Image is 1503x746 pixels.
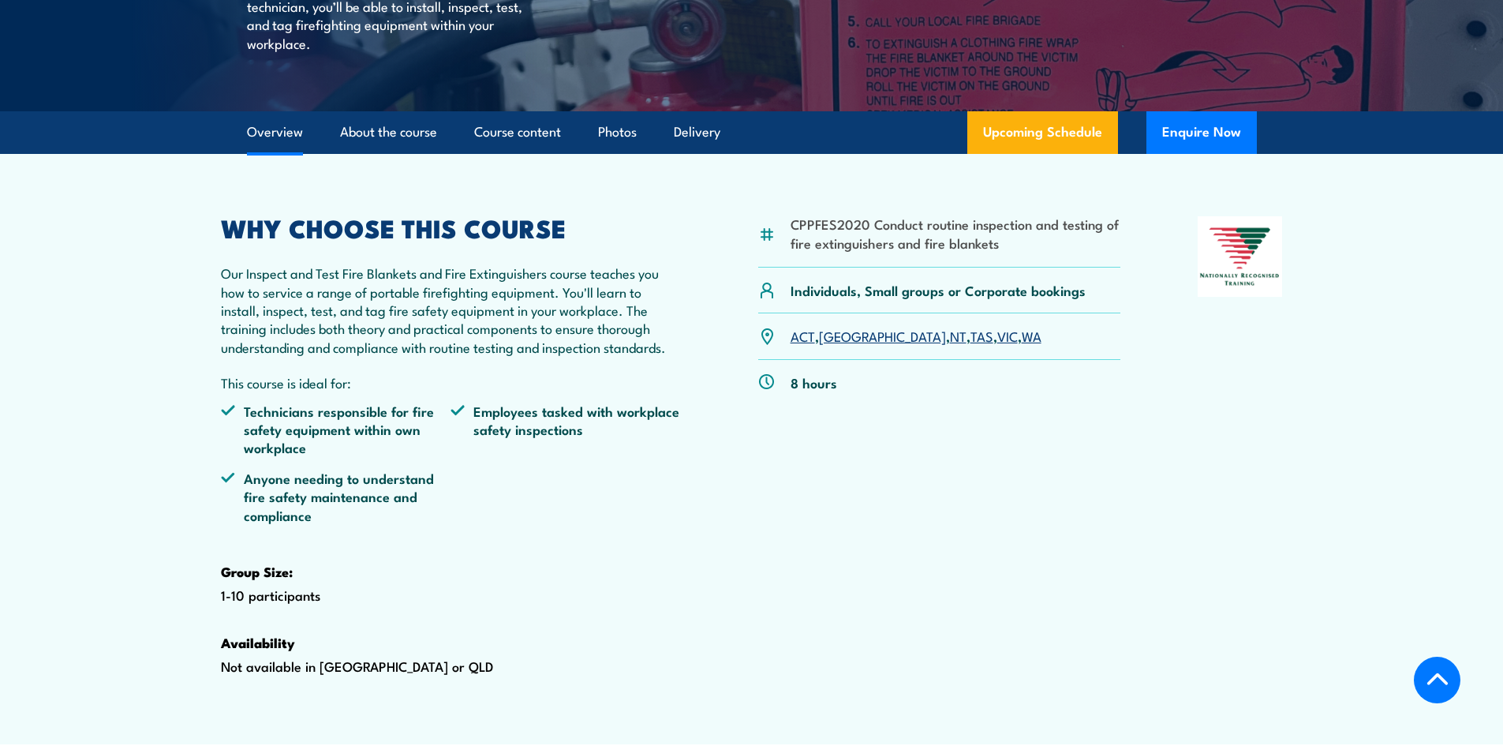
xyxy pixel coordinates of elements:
[970,326,993,345] a: TAS
[791,281,1086,299] p: Individuals, Small groups or Corporate bookings
[474,111,561,153] a: Course content
[1198,216,1283,297] img: Nationally Recognised Training logo.
[221,264,682,356] p: Our Inspect and Test Fire Blankets and Fire Extinguishers course teaches you how to service a ran...
[791,326,815,345] a: ACT
[221,632,295,653] strong: Availability
[950,326,966,345] a: NT
[791,373,837,392] p: 8 hours
[340,111,437,153] a: About the course
[819,326,946,345] a: [GEOGRAPHIC_DATA]
[674,111,720,153] a: Delivery
[221,216,682,725] div: 1-10 participants Not available in [GEOGRAPHIC_DATA] or QLD
[598,111,637,153] a: Photos
[221,561,293,582] strong: Group Size:
[967,111,1118,154] a: Upcoming Schedule
[791,327,1041,345] p: , , , , ,
[221,373,682,392] p: This course is ideal for:
[451,402,681,457] li: Employees tasked with workplace safety inspections
[221,216,682,238] h2: WHY CHOOSE THIS COURSE
[1146,111,1257,154] button: Enquire Now
[221,469,451,524] li: Anyone needing to understand fire safety maintenance and compliance
[247,111,303,153] a: Overview
[1022,326,1041,345] a: WA
[997,326,1018,345] a: VIC
[791,215,1121,252] li: CPPFES2020 Conduct routine inspection and testing of fire extinguishers and fire blankets
[221,402,451,457] li: Technicians responsible for fire safety equipment within own workplace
